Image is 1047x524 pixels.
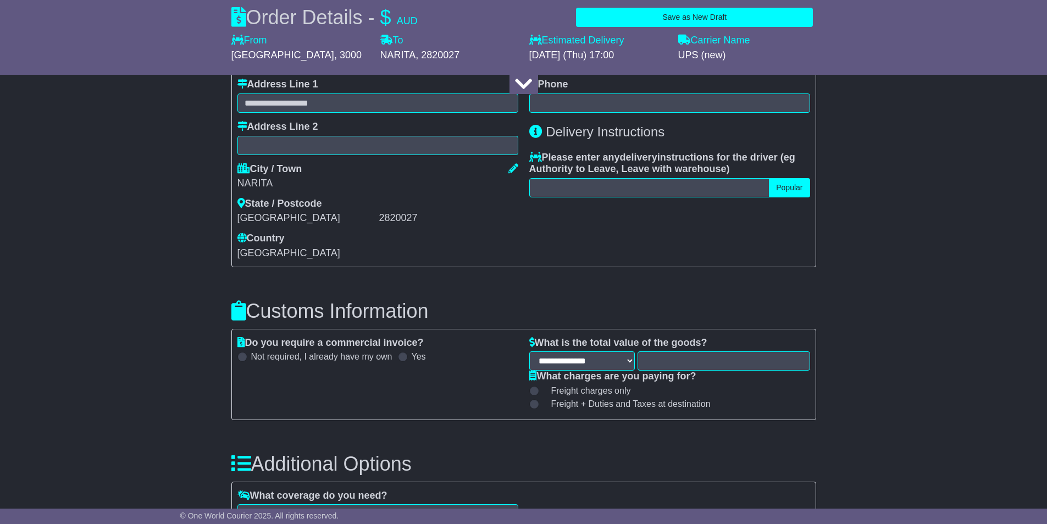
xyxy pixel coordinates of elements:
[529,152,810,175] label: Please enter any instructions for the driver ( )
[237,490,387,502] label: What coverage do you need?
[237,198,322,210] label: State / Postcode
[576,8,813,27] button: Save as New Draft
[620,152,657,163] span: delivery
[237,163,302,175] label: City / Town
[416,49,459,60] span: , 2820027
[237,247,340,258] span: [GEOGRAPHIC_DATA]
[231,453,816,475] h3: Additional Options
[529,337,707,349] label: What is the total value of the goods?
[769,178,810,197] button: Popular
[551,399,711,409] span: Freight + Duties and Taxes at destination
[529,152,795,175] span: eg Authority to Leave, Leave with warehouse
[380,6,391,29] span: $
[538,385,631,396] label: Freight charges only
[251,351,392,362] label: Not required, I already have my own
[678,49,816,62] div: UPS (new)
[380,49,416,60] span: NARITA
[546,124,664,139] span: Delivery Instructions
[237,337,424,349] label: Do you require a commercial invoice?
[412,351,426,362] label: Yes
[380,35,403,47] label: To
[334,49,362,60] span: , 3000
[379,212,518,224] div: 2820027
[237,178,518,190] div: NARITA
[529,371,696,383] label: What charges are you paying for?
[397,15,418,26] span: AUD
[529,49,667,62] div: [DATE] (Thu) 17:00
[180,511,339,520] span: © One World Courier 2025. All rights reserved.
[231,49,334,60] span: [GEOGRAPHIC_DATA]
[678,35,750,47] label: Carrier Name
[237,233,285,245] label: Country
[237,79,318,91] label: Address Line 1
[237,121,318,133] label: Address Line 2
[237,212,376,224] div: [GEOGRAPHIC_DATA]
[529,35,667,47] label: Estimated Delivery
[231,35,267,47] label: From
[231,300,816,322] h3: Customs Information
[231,5,418,29] div: Order Details -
